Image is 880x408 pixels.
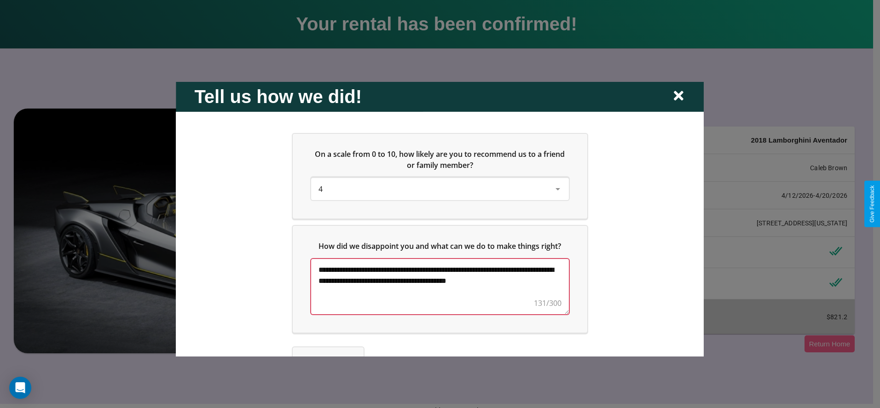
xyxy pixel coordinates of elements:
span: How did we disappoint you and what can we do to make things right? [319,241,562,251]
div: Open Intercom Messenger [9,377,31,399]
div: On a scale from 0 to 10, how likely are you to recommend us to a friend or family member? [293,133,587,218]
span: On a scale from 0 to 10, how likely are you to recommend us to a friend or family member? [315,149,567,170]
span: 4 [318,184,323,194]
div: Give Feedback [869,185,875,223]
h2: Tell us how we did! [194,86,362,107]
div: On a scale from 0 to 10, how likely are you to recommend us to a friend or family member? [311,178,569,200]
h5: On a scale from 0 to 10, how likely are you to recommend us to a friend or family member? [311,148,569,170]
div: 131/300 [534,297,562,308]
